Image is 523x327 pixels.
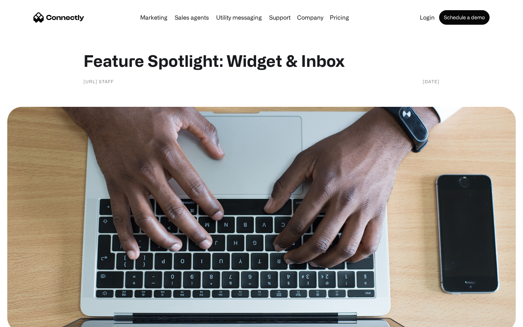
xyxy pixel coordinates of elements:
div: [URL] staff [84,78,114,85]
div: Company [297,12,323,23]
ul: Language list [15,314,44,324]
aside: Language selected: English [7,314,44,324]
a: Pricing [327,15,352,20]
a: Schedule a demo [439,10,490,25]
a: Utility messaging [213,15,265,20]
h1: Feature Spotlight: Widget & Inbox [84,51,439,70]
a: Login [417,15,438,20]
a: Marketing [137,15,170,20]
a: Support [266,15,293,20]
div: [DATE] [423,78,439,85]
a: Sales agents [172,15,212,20]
